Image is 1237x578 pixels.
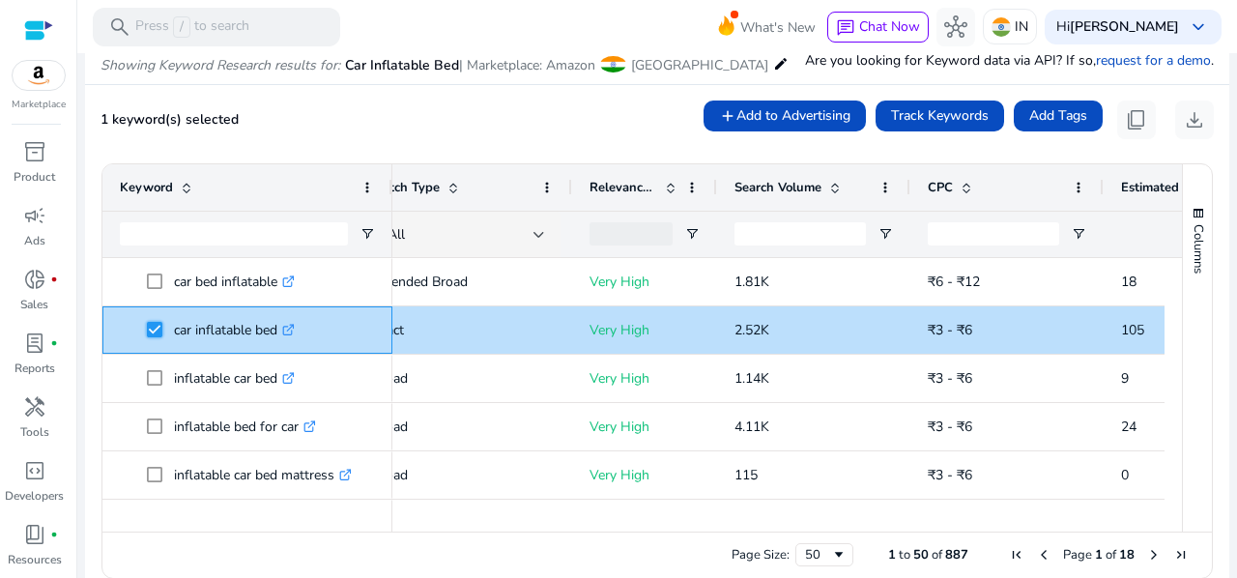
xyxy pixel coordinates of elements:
span: Keyword [120,179,173,196]
span: ₹3 - ₹6 [928,418,972,436]
span: ₹3 - ₹6 [928,369,972,388]
p: Tools [20,423,49,441]
span: 1 keyword(s) selected [101,110,239,129]
span: book_4 [23,523,46,546]
span: Add to Advertising [736,105,850,126]
span: Estimated Orders/Month [1121,179,1237,196]
span: chat [836,18,855,38]
p: Product [14,168,55,186]
p: inflatable car bed mattress [174,455,352,495]
span: 18 [1121,273,1136,291]
span: CPC [928,179,953,196]
p: Are you looking for Keyword data via API? If so, . [805,50,1214,71]
button: download [1175,101,1214,139]
p: Hi [1056,20,1179,34]
span: campaign [23,204,46,227]
span: inventory_2 [23,140,46,163]
span: 0 [1121,466,1129,484]
p: Very High [590,407,700,447]
button: Add Tags [1014,101,1103,131]
button: Open Filter Menu [684,226,700,242]
span: fiber_manual_record [50,275,58,283]
span: fiber_manual_record [50,339,58,347]
input: Search Volume Filter Input [734,222,866,246]
span: Page [1063,546,1092,564]
span: 4.11K [734,418,769,436]
span: of [1106,546,1116,564]
p: Resources [8,551,62,568]
p: Reports [14,360,55,377]
span: download [1183,108,1206,131]
input: CPC Filter Input [928,222,1059,246]
span: fiber_manual_record [50,531,58,538]
p: Sales [20,296,48,313]
p: inflatable bed for car [174,407,316,447]
mat-icon: add [719,107,736,125]
p: Very High [590,504,700,543]
span: 1 [888,546,896,564]
p: inflatable bed [174,504,273,543]
button: Open Filter Menu [360,226,375,242]
span: Columns [1190,224,1207,274]
span: Add Tags [1029,105,1087,126]
p: Broad [372,455,555,495]
p: Exact [372,310,555,350]
span: 18 [1119,546,1135,564]
img: amazon.svg [13,61,65,90]
p: car inflatable bed [174,310,295,350]
span: All [388,225,405,244]
p: inflatable car bed [174,359,295,398]
span: Track Keywords [891,105,989,126]
p: Extended Broad [372,262,555,302]
div: 50 [805,546,831,564]
span: Car Inflatable Bed [345,56,459,74]
span: search [108,15,131,39]
input: Keyword Filter Input [120,222,348,246]
span: 24 [1121,418,1136,436]
span: 115 [734,466,758,484]
p: Broad [372,407,555,447]
span: 887 [945,546,968,564]
span: code_blocks [23,459,46,482]
span: hub [944,15,967,39]
p: Very High [590,359,700,398]
span: Chat Now [859,17,920,36]
img: in.svg [992,17,1011,37]
p: Broad [372,359,555,398]
span: handyman [23,395,46,419]
span: to [899,546,910,564]
div: Next Page [1146,547,1162,563]
p: Very High [590,310,700,350]
span: 1.81K [734,273,769,291]
p: Extended Broad [372,504,555,543]
button: Track Keywords [876,101,1004,131]
p: Very High [590,262,700,302]
p: Press to search [135,16,249,38]
p: Developers [5,487,64,505]
p: Ads [24,232,45,249]
div: Page Size [795,543,853,566]
span: What's New [740,11,816,44]
span: 105 [1121,321,1144,339]
span: lab_profile [23,332,46,355]
span: ₹3 - ₹6 [928,321,972,339]
span: Match Type [372,179,440,196]
div: Page Size: [732,546,790,564]
span: 50 [913,546,929,564]
span: | Marketplace: Amazon [459,56,595,74]
span: Search Volume [734,179,821,196]
i: Showing Keyword Research results for: [101,56,340,74]
div: First Page [1009,547,1024,563]
button: Add to Advertising [704,101,866,131]
span: keyboard_arrow_down [1187,15,1210,39]
span: 9 [1121,369,1129,388]
span: donut_small [23,268,46,291]
div: Last Page [1173,547,1189,563]
span: / [173,16,190,38]
span: Relevance Score [590,179,657,196]
p: Very High [590,455,700,495]
span: ₹3 - ₹6 [928,466,972,484]
p: IN [1015,10,1028,43]
b: [PERSON_NAME] [1070,17,1179,36]
span: content_copy [1125,108,1148,131]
